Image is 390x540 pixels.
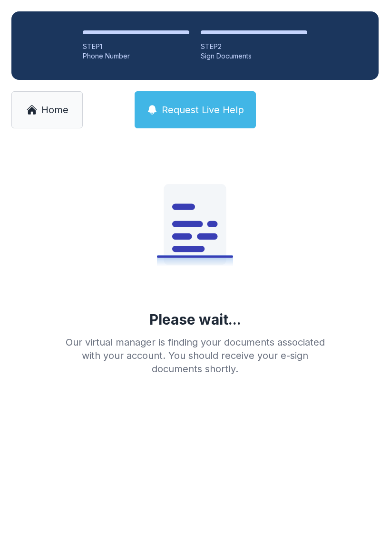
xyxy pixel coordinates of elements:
div: Phone Number [83,51,189,61]
div: Our virtual manager is finding your documents associated with your account. You should receive yo... [58,336,332,376]
div: Sign Documents [201,51,307,61]
span: Home [41,103,68,116]
span: Request Live Help [162,103,244,116]
div: STEP 2 [201,42,307,51]
div: STEP 1 [83,42,189,51]
div: Please wait... [149,311,241,328]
